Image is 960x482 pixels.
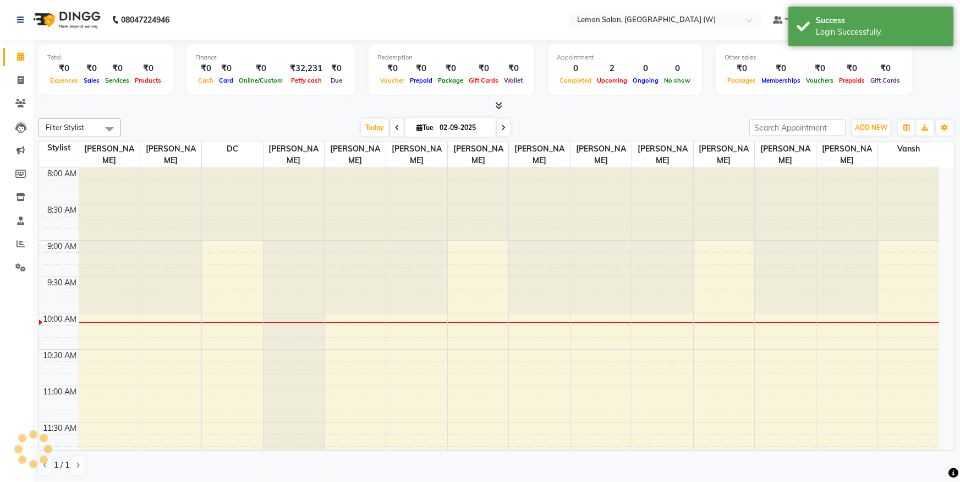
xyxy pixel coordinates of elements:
div: ₹0 [327,62,346,75]
div: 2 [594,62,630,75]
span: Online/Custom [236,77,286,84]
div: Finance [195,53,346,62]
span: Gift Cards [868,77,903,84]
div: Success [816,15,945,26]
span: DC [202,142,263,156]
div: Total [47,53,164,62]
div: ₹0 [81,62,102,75]
div: Other sales [725,53,903,62]
div: 8:00 AM [45,168,79,180]
div: 11:30 AM [41,423,79,434]
span: Vouchers [803,77,836,84]
span: Today [361,119,388,136]
div: ₹0 [435,62,466,75]
span: Petty cash [288,77,325,84]
span: 1 / 1 [54,459,69,471]
div: ₹0 [47,62,81,75]
span: [PERSON_NAME] [386,142,447,167]
div: ₹0 [466,62,501,75]
span: Upcoming [594,77,630,84]
img: logo [28,4,103,35]
span: Filter Stylist [46,123,84,132]
b: 08047224946 [121,4,169,35]
input: Search Appointment [749,119,846,136]
div: ₹0 [236,62,286,75]
span: Prepaids [836,77,868,84]
span: Voucher [377,77,407,84]
div: 11:00 AM [41,386,79,398]
div: ₹0 [132,62,164,75]
div: Redemption [377,53,525,62]
span: Due [328,77,345,84]
span: Vansh [878,142,939,156]
span: Expenses [47,77,81,84]
div: ₹0 [407,62,435,75]
div: ₹0 [868,62,903,75]
div: ₹0 [836,62,868,75]
span: [PERSON_NAME] [816,142,877,167]
span: Completed [557,77,594,84]
span: ADD NEW [855,123,887,132]
div: 0 [630,62,661,75]
div: ₹0 [725,62,759,75]
div: Appointment [557,53,693,62]
div: 9:00 AM [45,241,79,252]
div: ₹32,231 [286,62,327,75]
div: ₹0 [102,62,132,75]
span: Cash [195,77,216,84]
div: 9:30 AM [45,277,79,289]
span: [PERSON_NAME] [632,142,693,167]
span: [PERSON_NAME] [509,142,570,167]
span: Ongoing [630,77,661,84]
div: ₹0 [377,62,407,75]
span: Prepaid [407,77,435,84]
div: ₹0 [216,62,236,75]
span: [PERSON_NAME] [140,142,201,167]
span: No show [661,77,693,84]
span: [PERSON_NAME] [325,142,386,167]
input: 2025-09-02 [436,120,491,136]
span: Products [132,77,164,84]
div: 10:30 AM [41,350,79,361]
div: 0 [661,62,693,75]
div: 10:00 AM [41,313,79,325]
div: 0 [557,62,594,75]
div: ₹0 [803,62,836,75]
div: ₹0 [501,62,525,75]
span: Services [102,77,132,84]
button: ADD NEW [852,120,890,136]
div: Stylist [39,142,79,154]
span: [PERSON_NAME] [448,142,509,167]
span: Packages [725,77,759,84]
span: Sales [81,77,102,84]
span: [PERSON_NAME] [79,142,140,167]
span: [PERSON_NAME] [694,142,755,167]
div: Login Successfully. [816,26,945,38]
div: ₹0 [759,62,803,75]
div: 8:30 AM [45,204,79,216]
span: [PERSON_NAME] [570,142,632,167]
span: [PERSON_NAME] [755,142,816,167]
span: Card [216,77,236,84]
span: Memberships [759,77,803,84]
span: [PERSON_NAME] [264,142,325,167]
span: Tue [414,123,436,132]
span: Wallet [501,77,525,84]
span: Gift Cards [466,77,501,84]
div: ₹0 [195,62,216,75]
span: Package [435,77,466,84]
